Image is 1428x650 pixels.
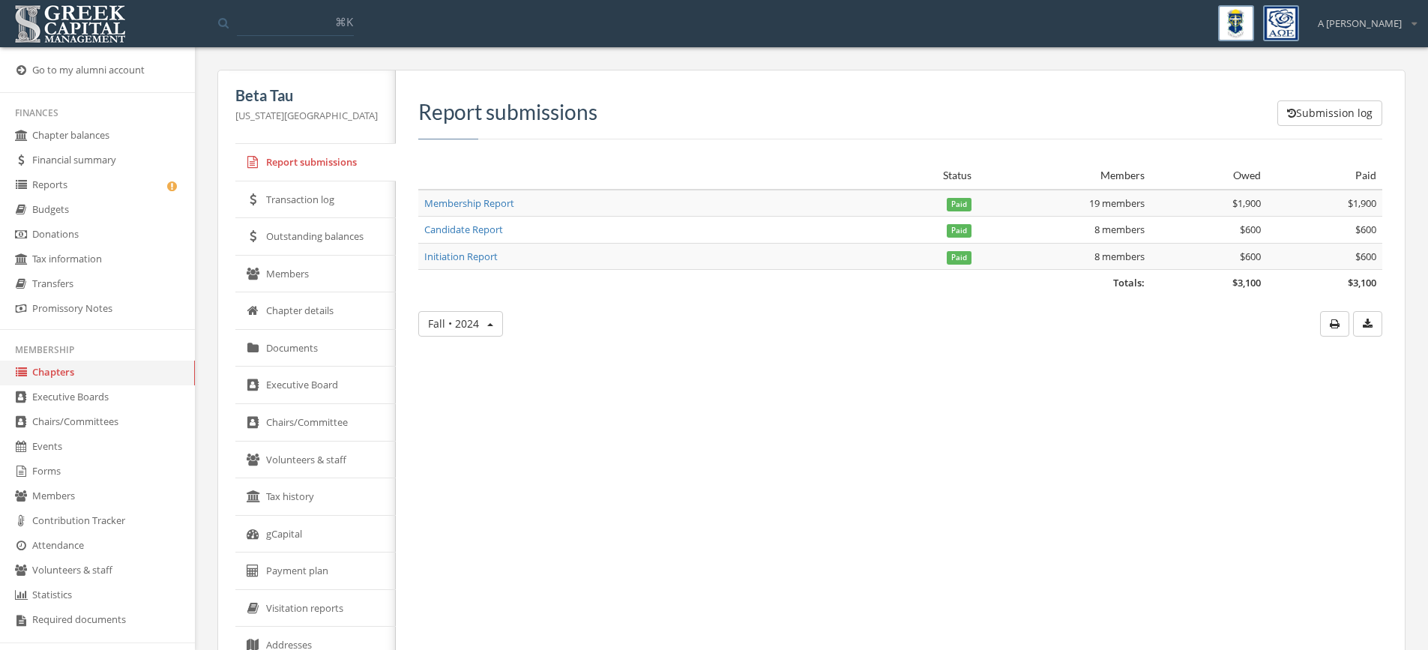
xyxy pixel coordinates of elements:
[235,181,396,219] a: Transaction log
[1094,223,1145,236] span: 8 members
[235,256,396,293] a: Members
[1318,16,1402,31] span: A [PERSON_NAME]
[424,223,503,236] a: Candidate Report
[947,251,971,265] span: Paid
[1348,276,1376,289] span: $3,100
[1232,276,1261,289] span: $3,100
[424,250,498,263] a: Initiation Report
[1240,250,1261,263] span: $600
[1151,162,1266,190] th: Owed
[428,316,479,331] span: Fall • 2024
[235,330,396,367] a: Documents
[235,516,396,553] a: gCapital
[235,292,396,330] a: Chapter details
[1308,5,1417,31] div: A [PERSON_NAME]
[977,162,1151,190] th: Members
[235,367,396,404] a: Executive Board
[1267,162,1382,190] th: Paid
[1277,100,1382,126] button: Submission log
[235,107,378,124] p: [US_STATE][GEOGRAPHIC_DATA]
[424,196,514,210] a: Membership Report
[1355,223,1376,236] span: $600
[418,100,1382,124] h3: Report submissions
[1089,196,1145,210] span: 19 members
[947,224,971,238] span: Paid
[235,478,396,516] a: Tax history
[947,250,971,263] a: Paid
[947,223,971,236] a: Paid
[235,590,396,628] a: Visitation reports
[947,198,971,211] span: Paid
[418,311,503,337] button: Fall • 2024
[235,87,378,103] h5: Beta Tau
[833,162,977,190] th: Status
[1355,250,1376,263] span: $600
[235,553,396,590] a: Payment plan
[1094,250,1145,263] span: 8 members
[947,196,971,210] a: Paid
[335,14,353,29] span: ⌘K
[235,404,396,442] a: Chairs/Committee
[1348,196,1376,210] span: $1,900
[235,218,396,256] a: Outstanding balances
[235,144,396,181] a: Report submissions
[418,270,1151,296] td: Totals:
[1232,196,1261,210] span: $1,900
[235,442,396,479] a: Volunteers & staff
[1240,223,1261,236] span: $600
